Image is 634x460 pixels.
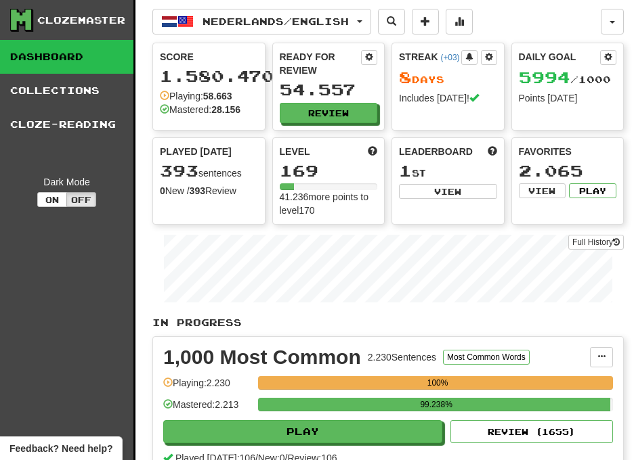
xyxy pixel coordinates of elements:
div: Ready for Review [280,50,362,77]
div: 2.065 [519,162,617,179]
div: Day s [399,69,497,87]
button: View [519,183,566,198]
div: Favorites [519,145,617,158]
div: 2.230 Sentences [368,350,436,364]
div: 1.580.470 [160,68,258,85]
div: Score [160,50,258,64]
button: Play [569,183,616,198]
span: 1 [399,161,412,180]
div: Daily Goal [519,50,601,65]
span: / 1000 [519,74,611,85]
span: Leaderboard [399,145,473,158]
div: 169 [280,162,378,179]
div: 41.236 more points to level 170 [280,190,378,217]
strong: 0 [160,185,165,196]
div: 99.238% [262,398,610,411]
span: 393 [160,161,198,180]
button: Play [163,420,442,443]
div: Mastered: 2.213 [163,398,251,420]
button: Search sentences [378,9,405,34]
button: View [399,184,497,199]
span: This week in points, UTC [488,145,497,158]
button: On [37,192,67,207]
span: Played [DATE] [160,145,232,158]
div: st [399,162,497,180]
button: More stats [446,9,473,34]
div: Mastered: [160,103,240,116]
button: Add sentence to collection [412,9,439,34]
div: sentences [160,162,258,180]
div: Clozemaster [37,14,125,27]
div: Dark Mode [10,175,123,189]
span: Open feedback widget [9,442,112,455]
div: Playing: [160,89,232,103]
div: 54.557 [280,81,378,98]
span: Nederlands / English [203,16,349,27]
span: Score more points to level up [368,145,377,158]
button: Review [280,103,378,123]
div: Playing: 2.230 [163,376,251,398]
a: (+03) [440,53,459,62]
div: Points [DATE] [519,91,617,105]
button: Review (1655) [450,420,613,443]
strong: 28.156 [211,104,240,115]
a: Full History [568,235,624,250]
button: Off [66,192,96,207]
div: 100% [262,376,613,390]
button: Most Common Words [443,350,530,365]
strong: 58.663 [203,91,232,101]
span: Level [280,145,310,158]
div: 1,000 Most Common [163,347,361,367]
div: Streak [399,50,461,64]
div: Includes [DATE]! [399,91,497,105]
button: Nederlands/English [152,9,371,34]
span: 5994 [519,68,570,87]
div: New / Review [160,184,258,198]
strong: 393 [190,185,205,196]
span: 8 [399,68,412,87]
p: In Progress [152,316,624,329]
